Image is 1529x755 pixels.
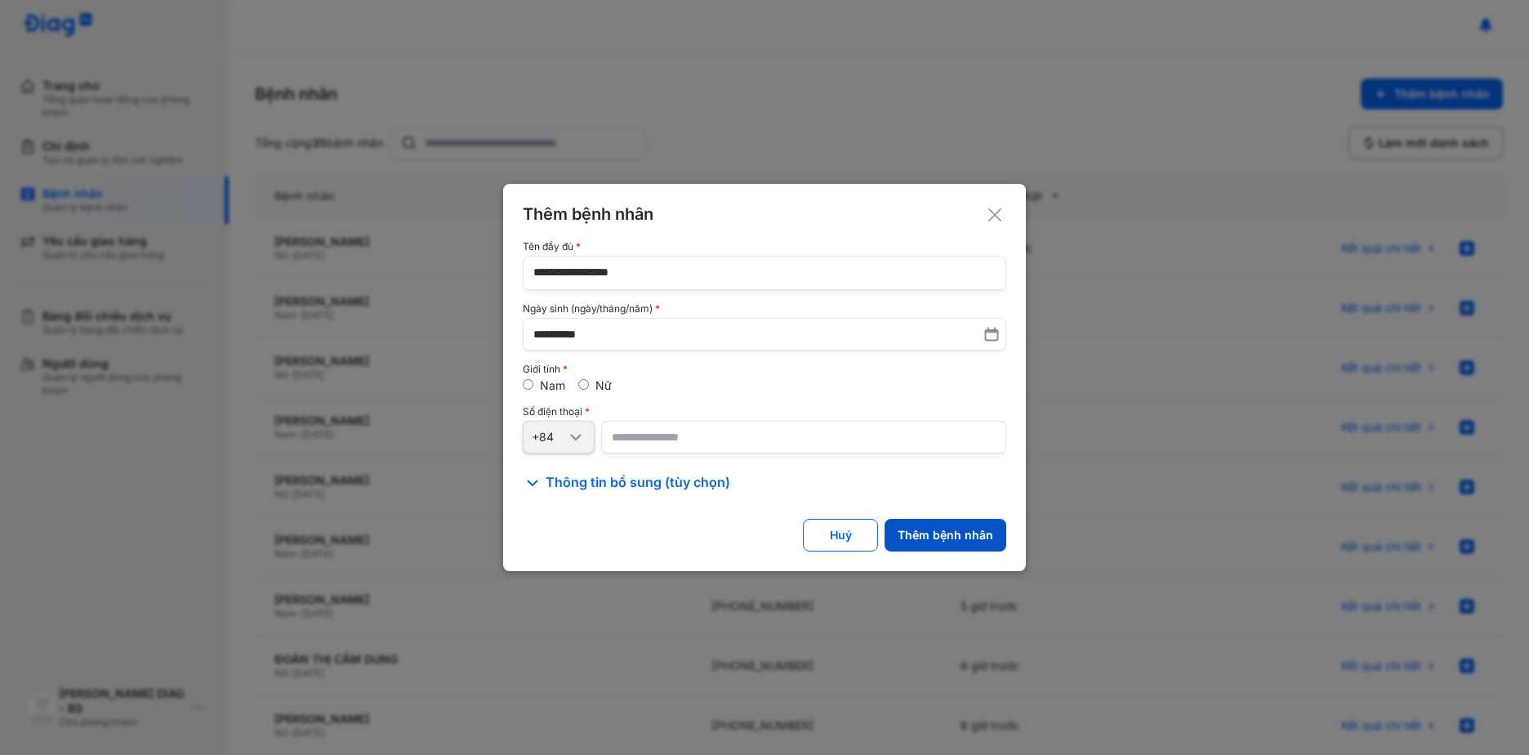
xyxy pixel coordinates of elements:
label: Nam [540,378,565,392]
div: Thêm bệnh nhân [523,203,1006,225]
span: Thông tin bổ sung (tùy chọn) [546,473,730,493]
div: Thêm bệnh nhân [898,528,993,543]
div: Giới tính [523,364,1006,375]
div: Ngày sinh (ngày/tháng/năm) [523,303,1006,315]
div: +84 [532,430,566,445]
button: Huỷ [803,519,878,552]
label: Nữ [595,378,612,392]
div: Số điện thoại [523,406,1006,418]
div: Tên đầy đủ [523,241,1006,252]
button: Thêm bệnh nhân [885,519,1006,552]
